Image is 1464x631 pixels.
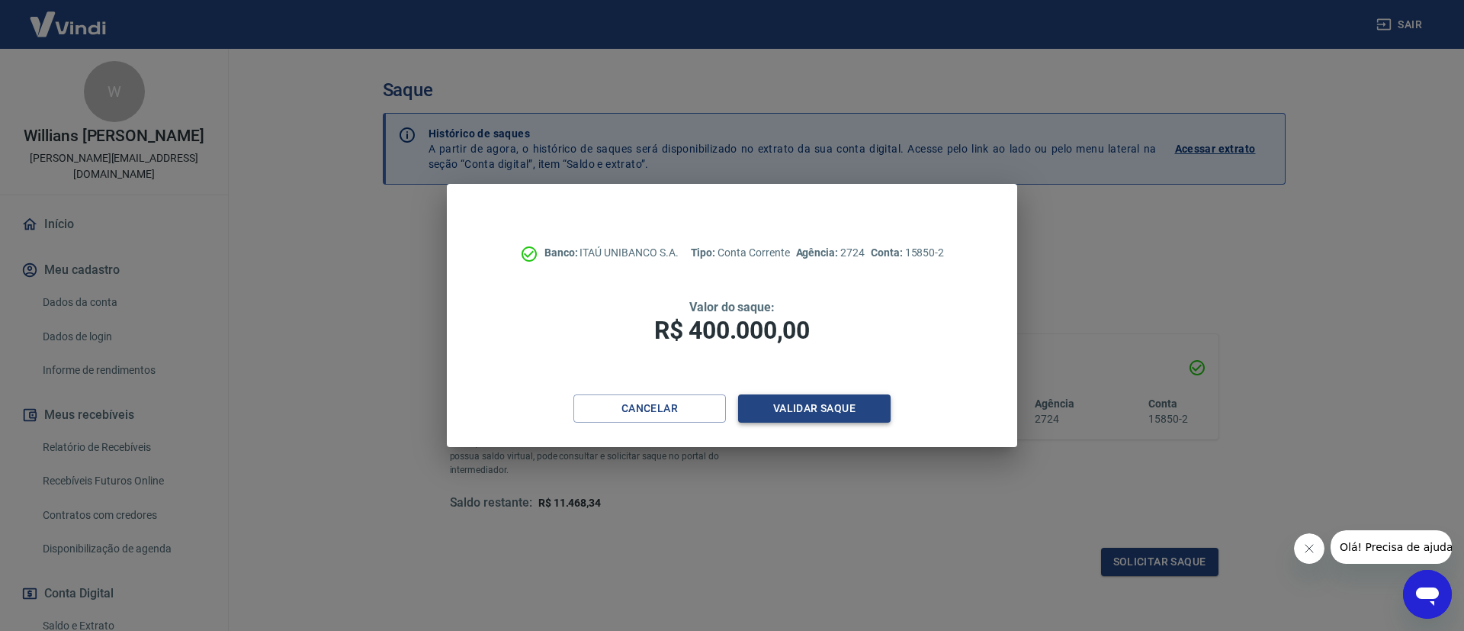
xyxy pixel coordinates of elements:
[691,245,790,261] p: Conta Corrente
[9,11,128,23] span: Olá! Precisa de ajuda?
[796,245,865,261] p: 2724
[1294,533,1324,564] iframe: Fechar mensagem
[544,245,679,261] p: ITAÚ UNIBANCO S.A.
[573,394,726,423] button: Cancelar
[738,394,891,423] button: Validar saque
[1331,530,1452,564] iframe: Mensagem da empresa
[691,246,718,259] span: Tipo:
[871,246,905,259] span: Conta:
[654,316,810,345] span: R$ 400.000,00
[544,246,580,259] span: Banco:
[1403,570,1452,619] iframe: Botão para abrir a janela de mensagens
[871,245,944,261] p: 15850-2
[796,246,841,259] span: Agência:
[689,300,775,314] span: Valor do saque:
